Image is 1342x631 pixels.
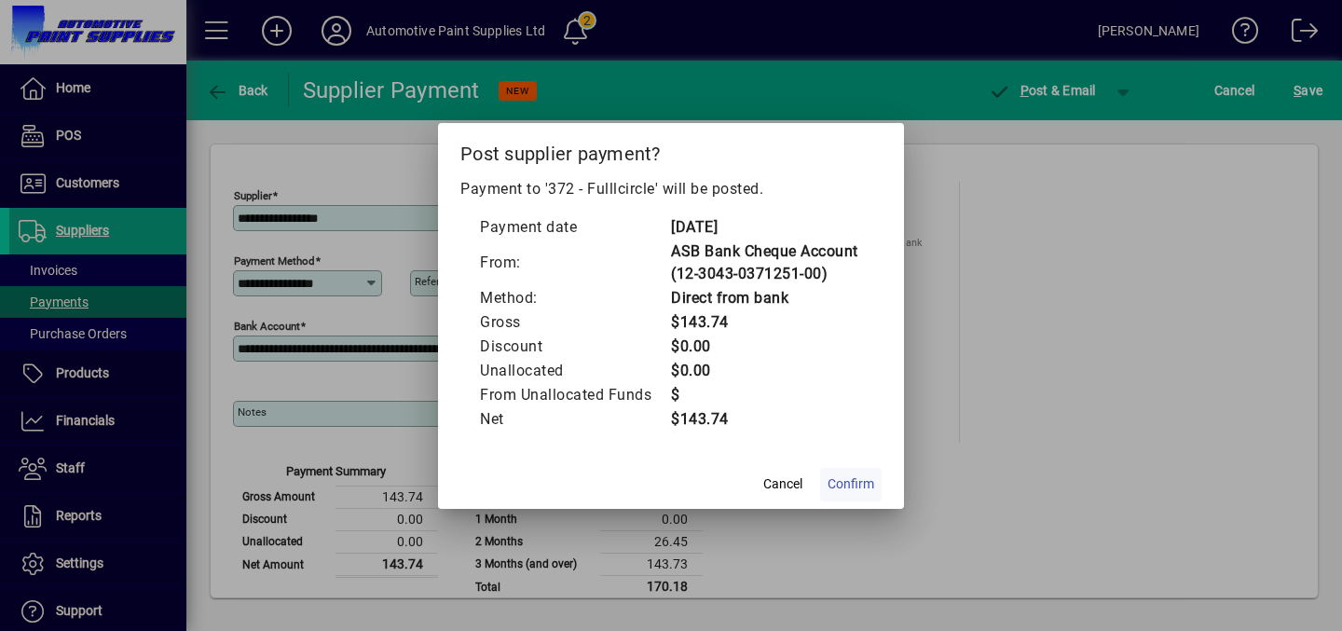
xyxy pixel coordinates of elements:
[479,310,670,335] td: Gross
[670,359,863,383] td: $0.00
[479,215,670,240] td: Payment date
[670,335,863,359] td: $0.00
[479,286,670,310] td: Method:
[438,123,904,177] h2: Post supplier payment?
[479,335,670,359] td: Discount
[479,359,670,383] td: Unallocated
[460,178,882,200] p: Payment to '372 - Fulllcircle' will be posted.
[828,474,874,494] span: Confirm
[670,240,863,286] td: ASB Bank Cheque Account (12-3043-0371251-00)
[670,407,863,432] td: $143.74
[670,215,863,240] td: [DATE]
[763,474,802,494] span: Cancel
[670,383,863,407] td: $
[479,407,670,432] td: Net
[820,468,882,501] button: Confirm
[670,310,863,335] td: $143.74
[753,468,813,501] button: Cancel
[479,240,670,286] td: From:
[670,286,863,310] td: Direct from bank
[479,383,670,407] td: From Unallocated Funds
